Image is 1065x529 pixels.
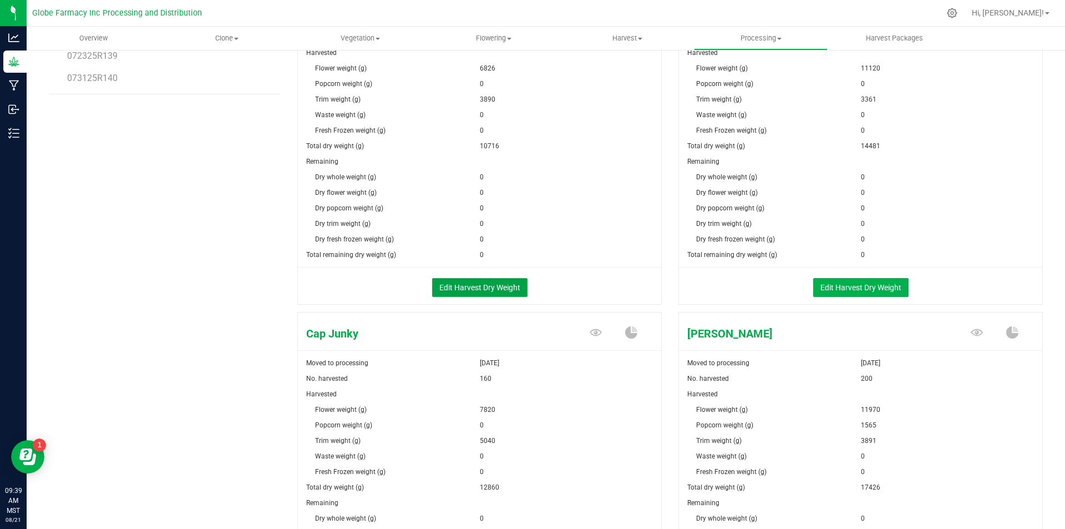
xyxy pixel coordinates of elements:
[561,33,694,43] span: Harvest
[687,142,745,150] span: Total dry weight (g)
[315,95,361,103] span: Trim weight (g)
[306,251,396,259] span: Total remaining dry weight (g)
[480,92,495,107] span: 3890
[828,27,961,50] a: Harvest Packages
[306,359,368,367] span: Moved to processing
[687,499,719,507] span: Remaining
[696,515,757,522] span: Dry whole weight (g)
[861,417,876,433] span: 1565
[696,437,742,445] span: Trim weight (g)
[480,200,484,216] span: 0
[480,402,495,417] span: 7820
[315,64,367,72] span: Flower weight (g)
[8,32,19,43] inline-svg: Analytics
[861,371,873,386] span: 200
[696,421,753,429] span: Popcorn weight (g)
[315,437,361,445] span: Trim weight (g)
[294,33,427,43] span: Vegetation
[306,390,337,398] span: Harvested
[306,142,364,150] span: Total dry weight (g)
[861,76,865,92] span: 0
[687,390,718,398] span: Harvested
[5,516,22,524] p: 08/21
[696,468,767,476] span: Fresh Frozen weight (g)
[306,49,337,57] span: Harvested
[696,95,742,103] span: Trim weight (g)
[315,111,366,119] span: Waste weight (g)
[861,247,865,263] span: 0
[945,8,959,18] div: Manage settings
[315,220,371,228] span: Dry trim weight (g)
[972,8,1044,17] span: Hi, [PERSON_NAME]!
[696,406,748,414] span: Flower weight (g)
[861,185,865,200] span: 0
[480,433,495,449] span: 5040
[696,127,767,134] span: Fresh Frozen weight (g)
[432,278,528,297] button: Edit Harvest Dry Weight
[315,421,372,429] span: Popcorn weight (g)
[861,231,865,247] span: 0
[561,27,694,50] a: Harvest
[861,480,880,495] span: 17426
[306,483,364,491] span: Total dry weight (g)
[687,158,719,165] span: Remaining
[428,33,560,43] span: Flowering
[32,8,202,18] span: Globe Farmacy Inc Processing and Distribution
[315,406,367,414] span: Flower weight (g)
[696,452,747,460] span: Waste weight (g)
[480,216,484,231] span: 0
[306,375,348,382] span: No. harvested
[480,371,491,386] span: 160
[315,468,386,476] span: Fresh Frozen weight (g)
[64,33,123,43] span: Overview
[480,417,484,433] span: 0
[480,449,484,464] span: 0
[687,375,729,382] span: No. harvested
[480,185,484,200] span: 0
[480,511,484,526] span: 0
[480,76,484,92] span: 0
[696,80,753,88] span: Popcorn weight (g)
[861,61,880,76] span: 11120
[696,64,748,72] span: Flower weight (g)
[687,483,745,491] span: Total dry weight (g)
[861,402,880,417] span: 11970
[67,73,118,83] span: 073125R140
[861,216,865,231] span: 0
[861,355,880,371] span: [DATE]
[861,107,865,123] span: 0
[696,189,758,197] span: Dry flower weight (g)
[679,325,921,342] span: Dulce de Uva
[480,355,499,371] span: [DATE]
[67,51,118,61] span: 072325R139
[851,33,938,43] span: Harvest Packages
[480,138,499,154] span: 10716
[315,235,394,243] span: Dry fresh frozen weight (g)
[480,247,484,263] span: 0
[687,359,749,367] span: Moved to processing
[687,49,718,57] span: Harvested
[315,204,383,212] span: Dry popcorn weight (g)
[861,169,865,185] span: 0
[161,33,293,43] span: Clone
[293,27,427,50] a: Vegetation
[306,158,338,165] span: Remaining
[8,80,19,91] inline-svg: Manufacturing
[861,433,876,449] span: 3891
[306,499,338,507] span: Remaining
[8,104,19,115] inline-svg: Inbound
[27,27,160,50] a: Overview
[480,123,484,138] span: 0
[11,440,44,473] iframe: Resource center
[861,123,865,138] span: 0
[696,235,775,243] span: Dry fresh frozen weight (g)
[480,61,495,76] span: 6826
[480,480,499,495] span: 12860
[8,128,19,139] inline-svg: Inventory
[33,439,46,452] iframe: Resource center unread badge
[315,189,377,197] span: Dry flower weight (g)
[315,127,386,134] span: Fresh Frozen weight (g)
[480,169,484,185] span: 0
[480,231,484,247] span: 0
